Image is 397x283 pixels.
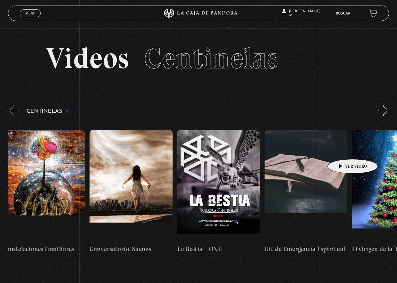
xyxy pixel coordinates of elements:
[2,244,85,254] h4: Constelaciones Familiares
[23,17,38,21] span: Cerrar
[90,121,172,264] a: Conversatorio: Sueños
[90,244,172,254] h4: Conversatorio: Sueños
[2,121,85,264] a: Constelaciones Familiares
[46,44,351,73] h2: Videos
[8,105,19,116] button: Previous
[25,11,36,15] span: Menu
[27,109,69,114] h3: Centinelas
[378,105,389,116] button: Next
[177,121,260,264] a: La Bestia – ONU
[369,9,377,18] a: View your shopping cart
[144,41,278,76] span: Centinelas
[177,244,260,254] h4: La Bestia – ONU
[265,121,347,264] a: Kit de Emergencia Espiritual
[282,10,320,17] span: [PERSON_NAME]
[336,12,350,15] a: Buscar
[265,244,347,254] h4: Kit de Emergencia Espiritual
